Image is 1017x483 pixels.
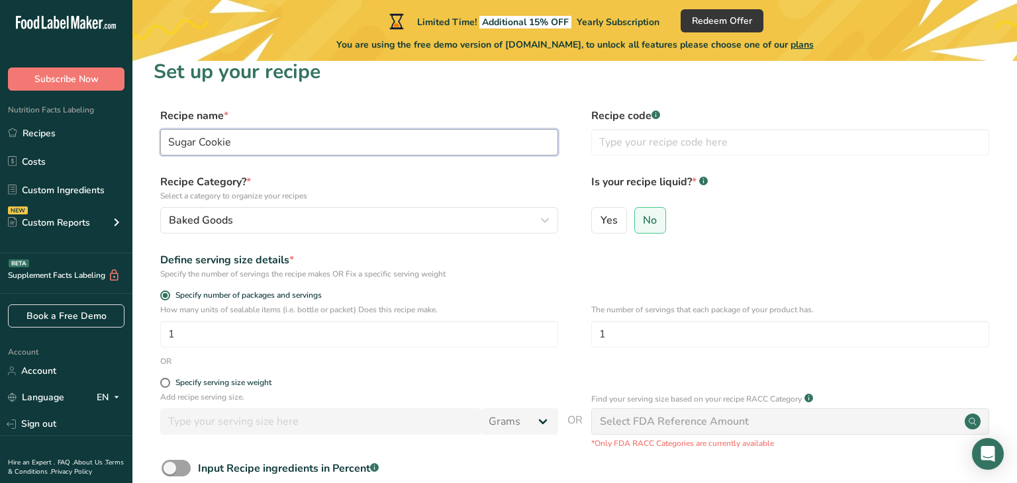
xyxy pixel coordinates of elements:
[160,391,558,403] p: Add recipe serving size.
[577,16,659,28] span: Yearly Subscription
[601,214,618,227] span: Yes
[160,268,558,280] div: Specify the number of servings the recipe makes OR Fix a specific serving weight
[591,437,989,449] p: *Only FDA RACC Categories are currently available
[567,412,583,449] span: OR
[51,467,92,476] a: Privacy Policy
[643,214,657,227] span: No
[8,206,28,214] div: NEW
[58,458,73,467] a: FAQ .
[8,304,124,328] a: Book a Free Demo
[8,216,90,230] div: Custom Reports
[160,190,558,202] p: Select a category to organize your recipes
[198,461,379,476] div: Input Recipe ingredients in Percent
[336,38,814,52] span: You are using the free demo version of [DOMAIN_NAME], to unlock all features please choose one of...
[160,355,171,367] div: OR
[692,14,752,28] span: Redeem Offer
[600,414,749,429] div: Select FDA Reference Amount
[160,108,558,124] label: Recipe name
[591,304,989,316] p: The number of servings that each package of your product has.
[8,386,64,409] a: Language
[591,393,802,405] p: Find your serving size based on your recipe RACC Category
[8,458,55,467] a: Hire an Expert .
[972,438,1004,470] div: Open Intercom Messenger
[591,129,989,155] input: Type your recipe code here
[791,38,814,51] span: plans
[8,67,124,91] button: Subscribe Now
[73,458,105,467] a: About Us .
[591,108,989,124] label: Recipe code
[160,129,558,155] input: Type your recipe name here
[160,207,558,234] button: Baked Goods
[97,390,124,406] div: EN
[591,174,989,202] label: Is your recipe liquid?
[160,252,558,268] div: Define serving size details
[160,304,558,316] p: How many units of sealable items (i.e. bottle or packet) Does this recipe make.
[170,290,322,300] span: Specify number of packages and servings
[160,408,481,435] input: Type your serving size here
[387,13,659,29] div: Limited Time!
[175,378,271,388] div: Specify serving size weight
[154,57,996,87] h1: Set up your recipe
[9,259,29,267] div: BETA
[34,72,99,86] span: Subscribe Now
[169,212,233,228] span: Baked Goods
[160,174,558,202] label: Recipe Category?
[8,458,124,476] a: Terms & Conditions .
[479,16,571,28] span: Additional 15% OFF
[681,9,763,32] button: Redeem Offer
